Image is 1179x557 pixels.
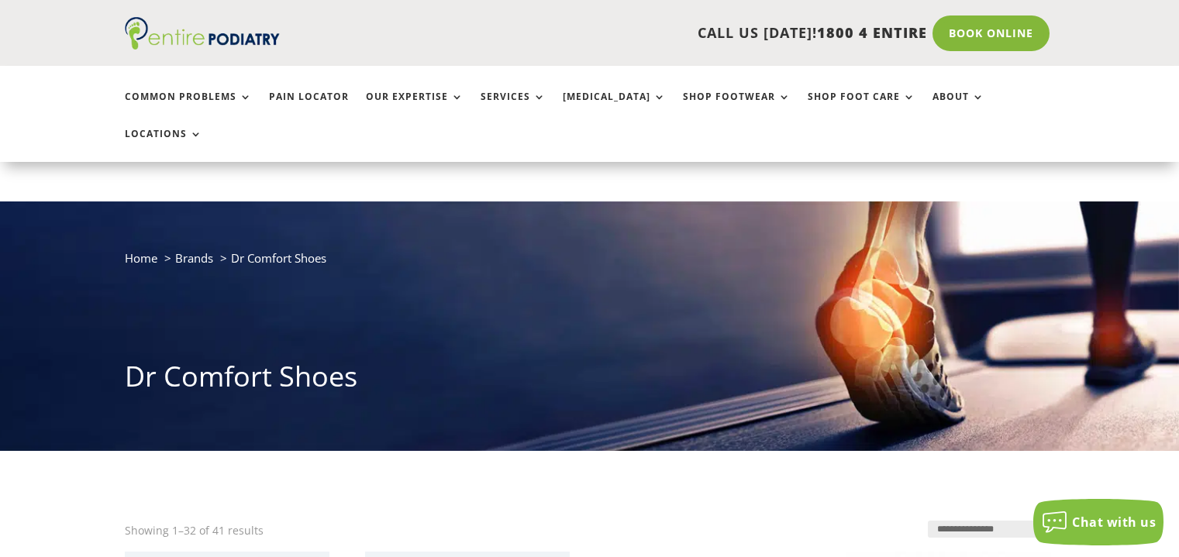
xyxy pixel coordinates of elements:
a: Shop Foot Care [808,91,915,125]
span: 1800 4 ENTIRE [817,23,927,42]
a: Brands [175,250,213,266]
span: Chat with us [1072,514,1156,531]
img: logo (1) [125,17,280,50]
h1: Dr Comfort Shoes [125,357,1055,404]
span: Dr Comfort Shoes [231,250,326,266]
p: CALL US [DATE]! [340,23,927,43]
a: Common Problems [125,91,252,125]
a: About [933,91,984,125]
button: Chat with us [1033,499,1163,545]
a: Pain Locator [269,91,349,125]
a: Locations [125,129,202,162]
a: Our Expertise [366,91,464,125]
a: [MEDICAL_DATA] [563,91,666,125]
nav: breadcrumb [125,248,1055,280]
a: Shop Footwear [683,91,791,125]
a: Entire Podiatry [125,37,280,53]
select: Shop order [928,521,1055,538]
a: Book Online [933,15,1050,51]
p: Showing 1–32 of 41 results [125,521,264,541]
a: Home [125,250,157,266]
a: Services [481,91,546,125]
